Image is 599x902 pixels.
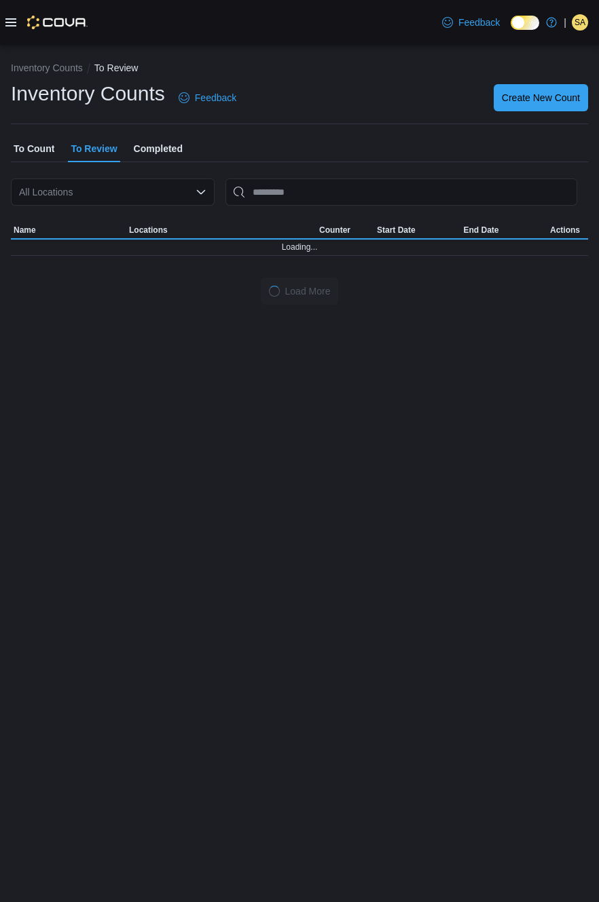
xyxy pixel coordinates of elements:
span: Counter [319,225,350,236]
button: Start Date [374,222,461,238]
button: Create New Count [494,84,588,111]
button: To Review [94,62,139,73]
a: Feedback [437,9,505,36]
span: Loading [268,285,280,298]
span: To Count [14,135,54,162]
span: To Review [71,135,117,162]
div: Shawn Alexander [572,14,588,31]
h1: Inventory Counts [11,80,165,107]
span: Locations [129,225,168,236]
p: | [564,14,566,31]
img: Cova [27,16,88,29]
span: SA [575,14,585,31]
button: Open list of options [196,187,206,198]
span: Actions [550,225,580,236]
span: Feedback [195,91,236,105]
nav: An example of EuiBreadcrumbs [11,61,588,77]
input: Dark Mode [511,16,539,30]
span: Feedback [458,16,500,29]
span: Completed [134,135,183,162]
input: This is a search bar. After typing your query, hit enter to filter the results lower in the page. [225,178,577,206]
span: Name [14,225,36,236]
button: Name [11,222,126,238]
button: Locations [126,222,316,238]
span: Start Date [377,225,416,236]
a: Feedback [173,84,242,111]
span: Create New Count [502,91,580,105]
button: Inventory Counts [11,62,83,73]
button: LoadingLoad More [261,278,339,305]
button: End Date [461,222,548,238]
span: Loading... [282,242,318,252]
button: Counter [316,222,374,238]
span: Load More [285,284,331,298]
span: End Date [464,225,499,236]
